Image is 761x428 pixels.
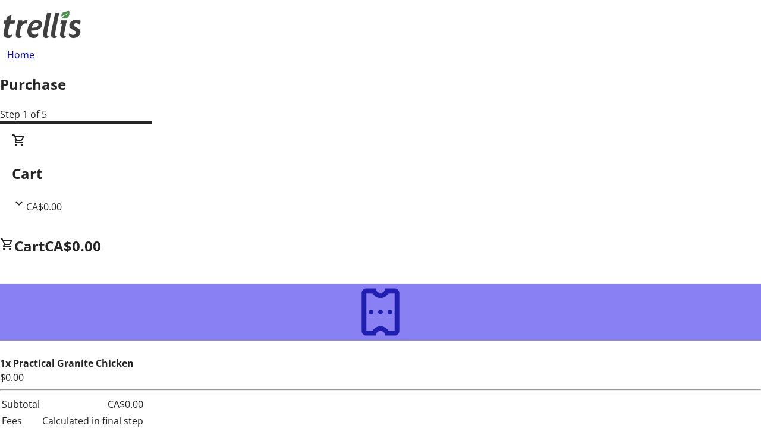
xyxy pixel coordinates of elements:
[1,396,40,412] td: Subtotal
[42,396,144,412] td: CA$0.00
[14,236,45,256] span: Cart
[12,133,749,214] div: CartCA$0.00
[45,236,101,256] span: CA$0.00
[12,163,749,184] h2: Cart
[26,200,62,213] span: CA$0.00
